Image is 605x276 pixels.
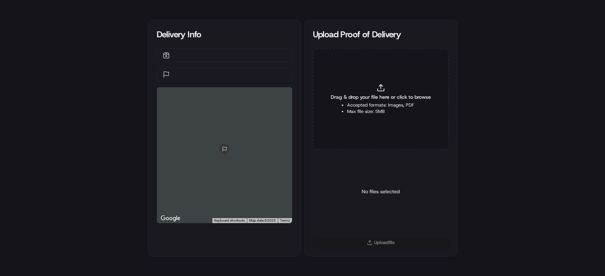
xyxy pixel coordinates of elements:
[157,87,292,223] div: 0
[362,188,400,195] p: No files selected
[157,29,292,40] div: Delivery Info
[214,218,245,223] button: Keyboard shortcuts
[313,29,449,40] div: Upload Proof of Delivery
[159,214,182,223] img: Google
[347,108,414,115] li: Max file size: 5MB
[249,218,276,222] span: Map data ©2025
[280,218,290,222] a: Terms (opens in new tab)
[347,102,414,108] li: Accepted formats: Images, PDF
[331,93,431,101] span: Drag & drop your file here or click to browse
[159,214,182,223] a: Open this area in Google Maps (opens a new window)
